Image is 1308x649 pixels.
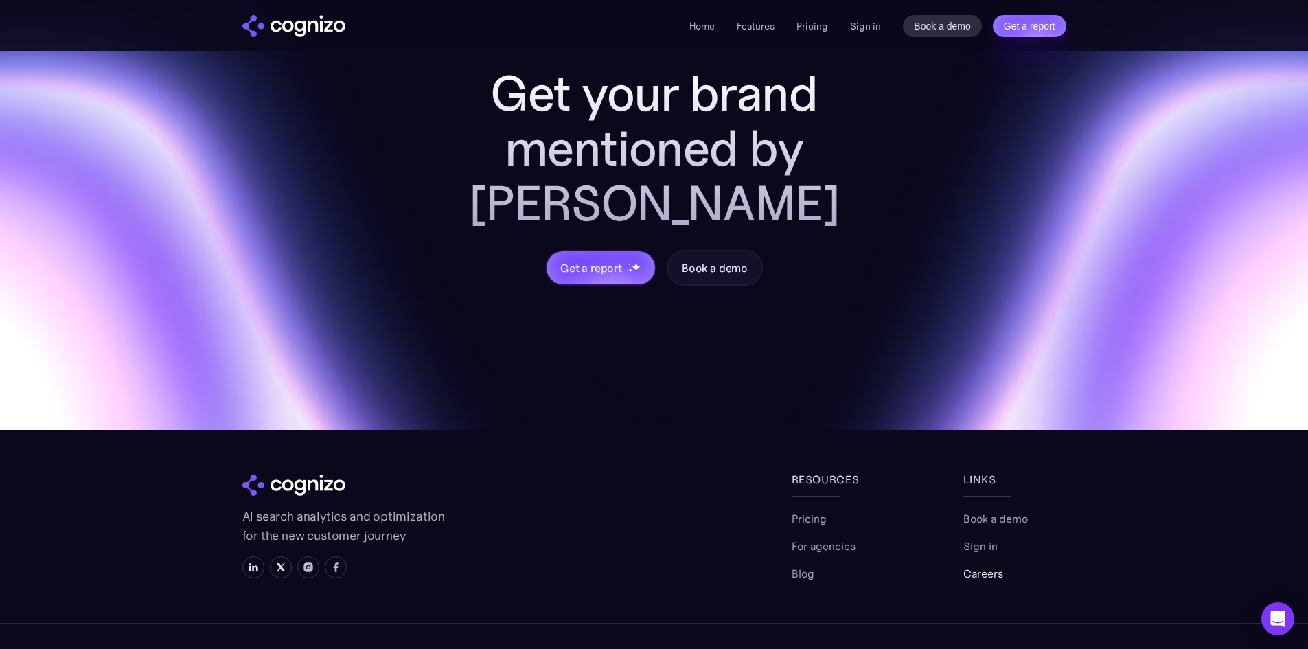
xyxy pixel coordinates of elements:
a: home [242,15,345,37]
a: Get a report [993,15,1066,37]
a: Home [689,20,715,32]
div: Open Intercom Messenger [1261,602,1294,635]
a: Pricing [792,510,827,527]
a: For agencies [792,538,856,554]
div: links [963,471,1066,488]
img: star [628,268,633,273]
img: LinkedIn icon [248,562,259,573]
a: Pricing [796,20,828,32]
a: Book a demo [963,510,1028,527]
img: X icon [275,562,286,573]
img: cognizo logo [242,475,345,497]
img: star [632,262,641,271]
a: Book a demo [903,15,982,37]
div: Book a demo [682,260,748,276]
a: Sign in [963,538,998,554]
a: Blog [792,565,814,582]
img: star [628,263,630,265]
a: Sign in [850,18,881,34]
a: Book a demo [667,250,763,286]
a: Get a reportstarstarstar [545,250,656,286]
div: Resources [792,471,895,488]
a: Careers [963,565,1003,582]
p: AI search analytics and optimization for the new customer journey [242,507,448,545]
img: cognizo logo [242,15,345,37]
a: Features [737,20,775,32]
div: Get a report [560,260,622,276]
h2: Get your brand mentioned by [PERSON_NAME] [435,66,874,231]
